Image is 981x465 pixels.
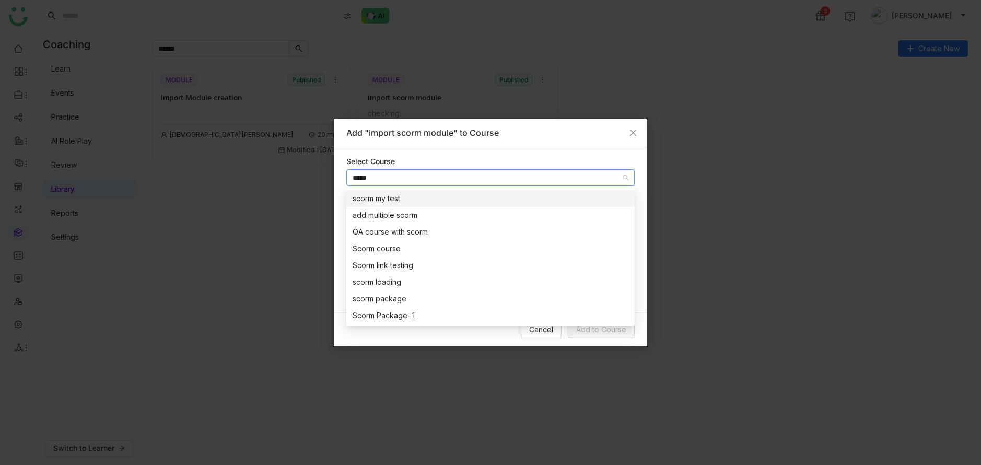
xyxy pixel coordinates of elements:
nz-option-item: scorm loading [346,274,635,290]
nz-option-item: Scorm link testing [346,257,635,274]
div: Scorm link testing [353,260,628,271]
nz-option-item: scorm my test [346,190,635,207]
div: Select Course [346,156,635,167]
div: add multiple scorm [353,210,628,221]
nz-option-item: scorm package [346,290,635,307]
button: Close [619,119,647,147]
nz-option-item: add multiple scorm [346,207,635,224]
nz-option-item: QA course with scorm [346,224,635,240]
div: QA course with scorm [353,226,628,238]
div: scorm loading [353,276,628,288]
nz-option-item: Scorm course [346,240,635,257]
button: Add to Course [568,321,635,338]
div: Scorm Package-1 [353,310,628,321]
div: Scorm course [353,243,628,254]
div: scorm my test [353,193,628,204]
nz-option-item: Scorm Package-1 [346,307,635,324]
div: scorm package [353,293,628,305]
button: Cancel [521,321,562,338]
span: Cancel [529,324,553,335]
div: Add "import scorm module" to Course [346,127,635,138]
